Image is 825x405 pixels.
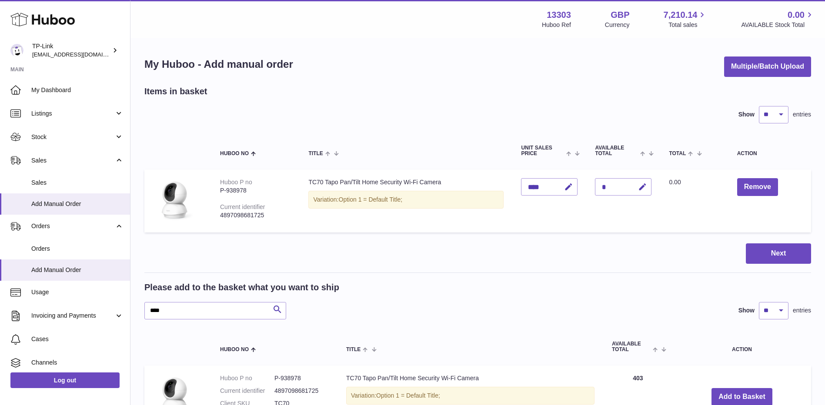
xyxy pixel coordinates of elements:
span: Orders [31,245,124,253]
span: Listings [31,110,114,118]
span: Title [346,347,361,352]
span: Sales [31,179,124,187]
span: AVAILABLE Total [595,145,638,156]
div: Variation: [308,191,504,209]
span: 0.00 [669,179,681,186]
div: Huboo P no [220,179,252,186]
span: Add Manual Order [31,266,124,274]
div: 4897098681725 [220,211,291,219]
span: entries [793,306,811,315]
span: Huboo no [220,347,249,352]
span: Huboo no [220,151,249,156]
span: Title [308,151,323,156]
h2: Items in basket [144,86,207,97]
dd: P-938978 [274,374,329,382]
span: 7,210.14 [664,9,698,21]
strong: 13303 [547,9,571,21]
div: Currency [605,21,630,29]
span: AVAILABLE Total [612,341,651,352]
td: TC70 Tapo Pan/Tilt Home Security Wi-Fi Camera [300,169,512,232]
label: Show [738,110,755,119]
span: 0.00 [788,9,805,21]
span: Total [669,151,686,156]
span: [EMAIL_ADDRESS][DOMAIN_NAME] [32,51,128,58]
h1: My Huboo - Add manual order [144,57,293,71]
span: Stock [31,133,114,141]
span: Invoicing and Payments [31,312,114,320]
span: Cases [31,335,124,343]
span: Option 1 = Default Title; [376,392,440,399]
div: Huboo Ref [542,21,571,29]
label: Show [738,306,755,315]
div: Variation: [346,387,595,405]
div: TP-Link [32,42,110,59]
button: Next [746,243,811,264]
h2: Please add to the basket what you want to ship [144,282,339,293]
dt: Current identifier [220,387,274,395]
button: Remove [737,178,778,196]
dt: Huboo P no [220,374,274,382]
div: Action [737,151,802,156]
span: entries [793,110,811,119]
img: TC70 Tapo Pan/Tilt Home Security Wi-Fi Camera [153,178,197,222]
a: Log out [10,372,120,388]
span: Unit Sales Price [521,145,564,156]
span: Total sales [668,21,707,29]
span: Channels [31,359,124,367]
span: Orders [31,222,114,230]
dd: 4897098681725 [274,387,329,395]
button: Multiple/Batch Upload [724,56,811,77]
span: AVAILABLE Stock Total [741,21,815,29]
a: 0.00 AVAILABLE Stock Total [741,9,815,29]
a: 7,210.14 Total sales [664,9,708,29]
div: Current identifier [220,203,265,210]
span: Usage [31,288,124,296]
span: Option 1 = Default Title; [339,196,403,203]
span: Add Manual Order [31,200,124,208]
th: Action [673,332,811,361]
strong: GBP [611,9,629,21]
span: Sales [31,156,114,165]
div: P-938978 [220,186,291,195]
span: My Dashboard [31,86,124,94]
img: gaby.chen@tp-link.com [10,44,23,57]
